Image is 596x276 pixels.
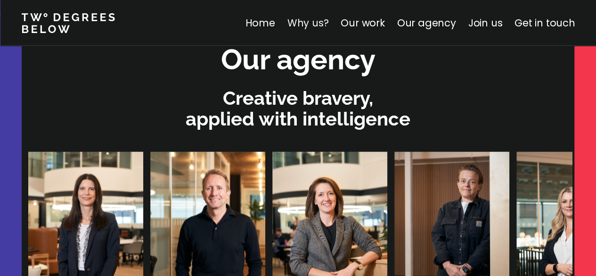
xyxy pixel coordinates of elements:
[245,16,275,30] a: Home
[397,16,456,30] a: Our agency
[468,16,502,30] a: Join us
[221,41,376,79] h2: Our agency
[514,16,575,30] a: Get in touch
[287,16,328,30] a: Why us?
[341,16,384,30] a: Our work
[26,88,570,129] p: Creative bravery, applied with intelligence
